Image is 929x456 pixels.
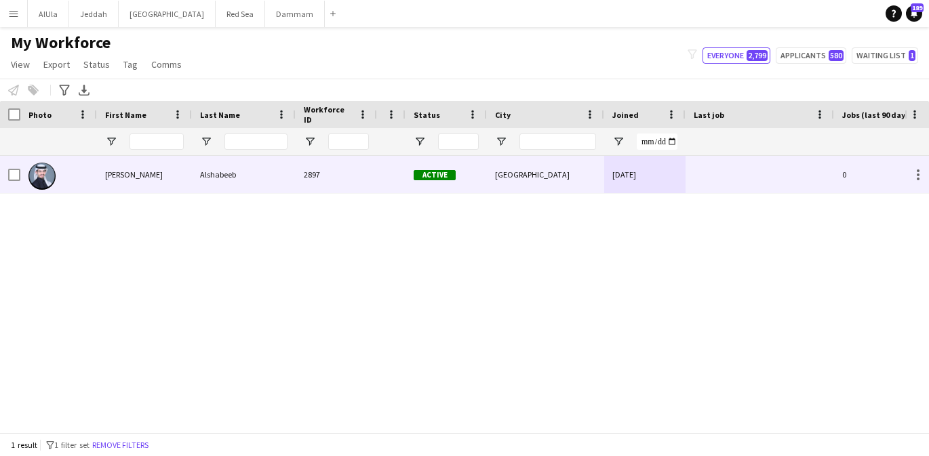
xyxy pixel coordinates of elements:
[414,110,440,120] span: Status
[829,50,844,61] span: 580
[776,47,846,64] button: Applicants580
[200,136,212,148] button: Open Filter Menu
[703,47,770,64] button: Everyone2,799
[414,170,456,180] span: Active
[906,5,922,22] a: 189
[28,1,69,27] button: AlUla
[911,3,924,12] span: 189
[495,110,511,120] span: City
[200,110,240,120] span: Last Name
[495,136,507,148] button: Open Filter Menu
[97,156,192,193] div: [PERSON_NAME]
[328,133,369,150] input: Workforce ID Filter Input
[83,58,110,70] span: Status
[38,56,75,73] a: Export
[28,163,56,190] img: Abdullah Alshabeeb
[151,58,182,70] span: Comms
[105,136,117,148] button: Open Filter Menu
[216,1,265,27] button: Red Sea
[304,136,316,148] button: Open Filter Menu
[852,47,918,64] button: Waiting list1
[637,133,677,150] input: Joined Filter Input
[123,58,138,70] span: Tag
[842,110,913,120] span: Jobs (last 90 days)
[519,133,596,150] input: City Filter Input
[604,156,686,193] div: [DATE]
[105,110,146,120] span: First Name
[69,1,119,27] button: Jeddah
[612,136,625,148] button: Open Filter Menu
[11,33,111,53] span: My Workforce
[296,156,377,193] div: 2897
[192,156,296,193] div: Alshabeeb
[90,438,151,453] button: Remove filters
[438,133,479,150] input: Status Filter Input
[612,110,639,120] span: Joined
[54,440,90,450] span: 1 filter set
[5,56,35,73] a: View
[747,50,768,61] span: 2,799
[146,56,187,73] a: Comms
[76,82,92,98] app-action-btn: Export XLSX
[43,58,70,70] span: Export
[909,50,915,61] span: 1
[265,1,325,27] button: Dammam
[304,104,353,125] span: Workforce ID
[487,156,604,193] div: [GEOGRAPHIC_DATA]
[119,1,216,27] button: [GEOGRAPHIC_DATA]
[56,82,73,98] app-action-btn: Advanced filters
[414,136,426,148] button: Open Filter Menu
[130,133,184,150] input: First Name Filter Input
[694,110,724,120] span: Last job
[11,58,30,70] span: View
[224,133,288,150] input: Last Name Filter Input
[28,110,52,120] span: Photo
[118,56,143,73] a: Tag
[78,56,115,73] a: Status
